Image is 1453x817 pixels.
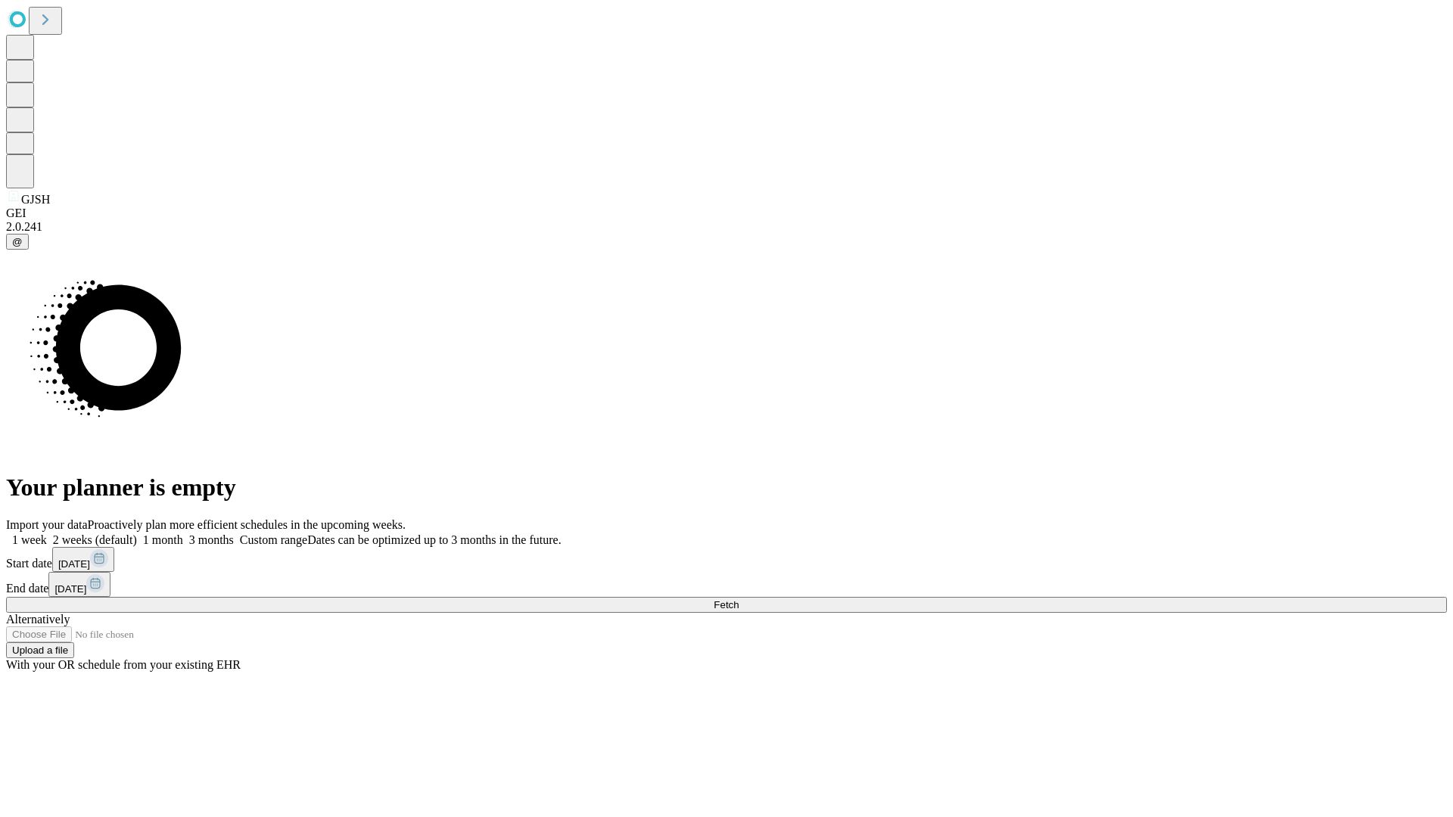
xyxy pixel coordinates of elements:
span: Custom range [240,533,307,546]
span: @ [12,236,23,247]
div: End date [6,572,1447,597]
span: Fetch [714,599,739,610]
span: Proactively plan more efficient schedules in the upcoming weeks. [88,518,406,531]
span: 2 weeks (default) [53,533,137,546]
button: [DATE] [52,547,114,572]
span: [DATE] [54,583,86,595]
span: GJSH [21,193,50,206]
span: Alternatively [6,613,70,626]
div: 2.0.241 [6,220,1447,234]
h1: Your planner is empty [6,474,1447,502]
span: 3 months [189,533,234,546]
button: Fetch [6,597,1447,613]
button: @ [6,234,29,250]
span: Dates can be optimized up to 3 months in the future. [307,533,561,546]
span: With your OR schedule from your existing EHR [6,658,241,671]
div: Start date [6,547,1447,572]
div: GEI [6,207,1447,220]
span: Import your data [6,518,88,531]
span: 1 month [143,533,183,546]
button: [DATE] [48,572,110,597]
span: [DATE] [58,558,90,570]
button: Upload a file [6,642,74,658]
span: 1 week [12,533,47,546]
